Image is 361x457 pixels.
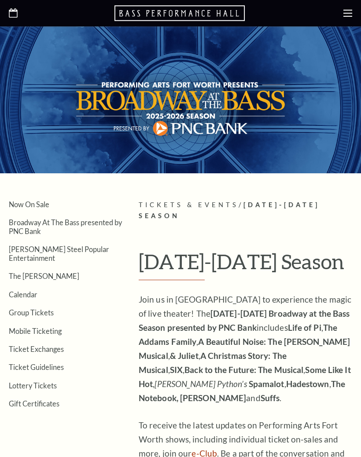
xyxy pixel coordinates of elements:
a: Calendar [9,290,37,299]
a: Group Tickets [9,308,54,317]
strong: & Juliet [170,351,199,361]
p: Join us in [GEOGRAPHIC_DATA] to experience the magic of live theater! The includes , , , , , , , ... [139,292,352,405]
p: / [139,200,352,222]
a: Ticket Guidelines [9,363,64,371]
strong: [DATE]-[DATE] Broadway at the Bass Season presented by PNC Bank [139,308,350,333]
strong: Spamalot [249,379,284,389]
strong: The Notebook, [PERSON_NAME] [139,379,345,403]
strong: A Beautiful Noise: The [PERSON_NAME] Musical [139,336,350,361]
span: [DATE]-[DATE] Season [139,201,320,219]
a: Broadway At The Bass presented by PNC Bank [9,218,122,235]
em: [PERSON_NAME] Python’s [155,379,247,389]
h1: [DATE]-[DATE] Season [139,250,352,280]
strong: Some Like It Hot [139,365,351,389]
span: Tickets & Events [139,201,239,208]
a: Now On Sale [9,200,49,208]
a: Lottery Tickets [9,381,57,390]
a: [PERSON_NAME] Steel Popular Entertainment [9,245,109,262]
a: Gift Certificates [9,399,59,408]
strong: Suffs [261,393,280,403]
a: The [PERSON_NAME] [9,272,79,280]
strong: Life of Pi [288,322,321,333]
strong: Back to the Future: The Musical [184,365,303,375]
a: Mobile Ticketing [9,327,62,335]
strong: A Christmas Story: The Musical [139,351,287,375]
a: Ticket Exchanges [9,345,64,353]
strong: The Addams Family [139,322,337,347]
strong: SIX [170,365,183,375]
strong: Hadestown [286,379,329,389]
